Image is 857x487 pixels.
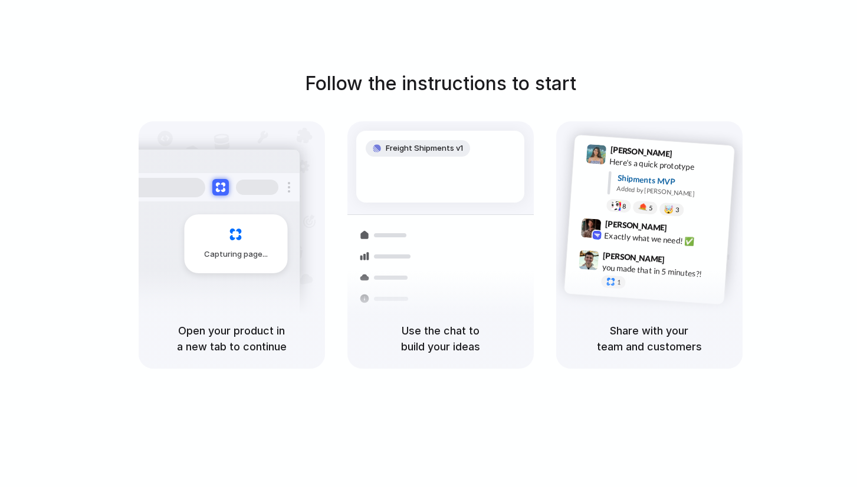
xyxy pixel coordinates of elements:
[609,155,727,175] div: Here's a quick prototype
[616,279,620,286] span: 1
[604,230,722,250] div: Exactly what we need! ✅
[602,261,720,281] div: you made that in 5 minutes?!
[622,203,626,210] span: 8
[610,143,672,160] span: [PERSON_NAME]
[648,205,652,211] span: 5
[362,323,520,355] h5: Use the chat to build your ideas
[668,254,692,269] span: 9:47 AM
[204,249,270,260] span: Capturing page
[386,143,463,154] span: Freight Shipments v1
[670,223,694,237] span: 9:42 AM
[617,172,726,191] div: Shipments MVP
[305,69,576,98] h1: Follow the instructions to start
[664,205,674,214] div: 🤯
[602,249,665,266] span: [PERSON_NAME]
[605,217,667,234] span: [PERSON_NAME]
[153,323,311,355] h5: Open your product in a new tab to continue
[675,149,700,163] span: 9:41 AM
[616,184,725,201] div: Added by [PERSON_NAME]
[675,207,679,213] span: 3
[570,323,728,355] h5: Share with your team and customers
